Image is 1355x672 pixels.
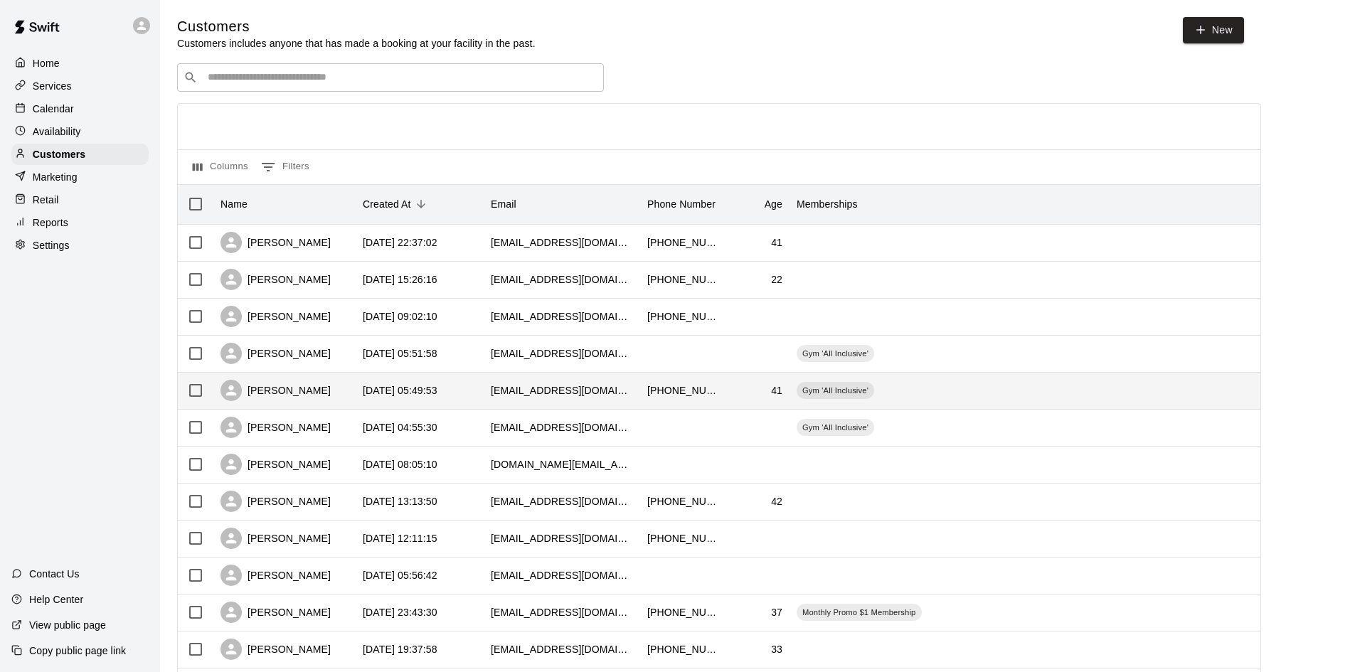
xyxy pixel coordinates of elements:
[33,56,60,70] p: Home
[11,75,149,97] a: Services
[726,184,790,224] div: Age
[771,605,782,619] div: 37
[220,491,331,512] div: [PERSON_NAME]
[363,531,437,545] div: 2025-10-01 12:11:15
[771,383,782,398] div: 41
[213,184,356,224] div: Name
[790,184,1003,224] div: Memberships
[11,121,149,142] a: Availability
[491,272,633,287] div: nryker06@gmail.com
[647,531,718,545] div: +18014004860
[220,565,331,586] div: [PERSON_NAME]
[797,385,874,396] span: Gym 'All Inclusive'
[640,184,726,224] div: Phone Number
[411,194,431,214] button: Sort
[797,348,874,359] span: Gym 'All Inclusive'
[491,346,633,361] div: eevazcon@gmail.com
[33,147,85,161] p: Customers
[491,184,516,224] div: Email
[29,567,80,581] p: Contact Us
[647,272,718,287] div: +18016643640
[33,193,59,207] p: Retail
[647,383,718,398] div: +18019462025
[257,156,313,178] button: Show filters
[33,238,70,252] p: Settings
[491,605,633,619] div: smercedespadilla@gmail.com
[29,618,106,632] p: View public page
[647,494,718,508] div: +16824728911
[33,79,72,93] p: Services
[356,184,484,224] div: Created At
[491,383,633,398] div: erober11@gmail.com
[363,346,437,361] div: 2025-10-07 05:51:58
[29,592,83,607] p: Help Center
[11,53,149,74] a: Home
[771,272,782,287] div: 22
[11,144,149,165] a: Customers
[647,642,718,656] div: +13852316185
[177,36,536,50] p: Customers includes anyone that has made a booking at your facility in the past.
[363,642,437,656] div: 2025-09-29 19:37:58
[491,531,633,545] div: cindyerueckert@gmail.com
[33,170,78,184] p: Marketing
[771,642,782,656] div: 33
[33,102,74,116] p: Calendar
[363,383,437,398] div: 2025-10-07 05:49:53
[220,232,331,253] div: [PERSON_NAME]
[363,235,437,250] div: 2025-10-07 22:37:02
[797,607,922,618] span: Monthly Promo $1 Membership
[220,602,331,623] div: [PERSON_NAME]
[363,184,411,224] div: Created At
[220,639,331,660] div: [PERSON_NAME]
[797,184,858,224] div: Memberships
[177,17,536,36] h5: Customers
[491,642,633,656] div: mak3nzie@gmail.com
[220,528,331,549] div: [PERSON_NAME]
[189,156,252,178] button: Select columns
[363,272,437,287] div: 2025-10-07 15:26:16
[647,184,716,224] div: Phone Number
[363,420,437,434] div: 2025-10-07 04:55:30
[771,494,782,508] div: 42
[491,420,633,434] div: mrj23ruiz76@gmail.com
[220,454,331,475] div: [PERSON_NAME]
[491,457,633,471] div: keaton.click@gmail.com
[29,644,126,658] p: Copy public page link
[11,189,149,210] a: Retail
[220,306,331,327] div: [PERSON_NAME]
[177,63,604,92] div: Search customers by name or email
[491,235,633,250] div: nazzitay8@yahoo.com
[647,235,718,250] div: +18015585227
[491,494,633,508] div: kiraeastwood@yahoo.com
[797,382,874,399] div: Gym 'All Inclusive'
[1183,17,1244,43] a: New
[363,309,437,324] div: 2025-10-07 09:02:10
[11,98,149,119] a: Calendar
[491,568,633,582] div: bjmelvin04@gmail.com
[220,269,331,290] div: [PERSON_NAME]
[363,457,437,471] div: 2025-10-06 08:05:10
[11,212,149,233] a: Reports
[797,345,874,362] div: Gym 'All Inclusive'
[11,166,149,188] a: Marketing
[363,494,437,508] div: 2025-10-02 13:13:50
[11,235,149,256] a: Settings
[797,604,922,621] div: Monthly Promo $1 Membership
[363,568,437,582] div: 2025-10-01 05:56:42
[484,184,640,224] div: Email
[765,184,782,224] div: Age
[220,184,248,224] div: Name
[220,343,331,364] div: [PERSON_NAME]
[33,215,68,230] p: Reports
[797,419,874,436] div: Gym 'All Inclusive'
[797,422,874,433] span: Gym 'All Inclusive'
